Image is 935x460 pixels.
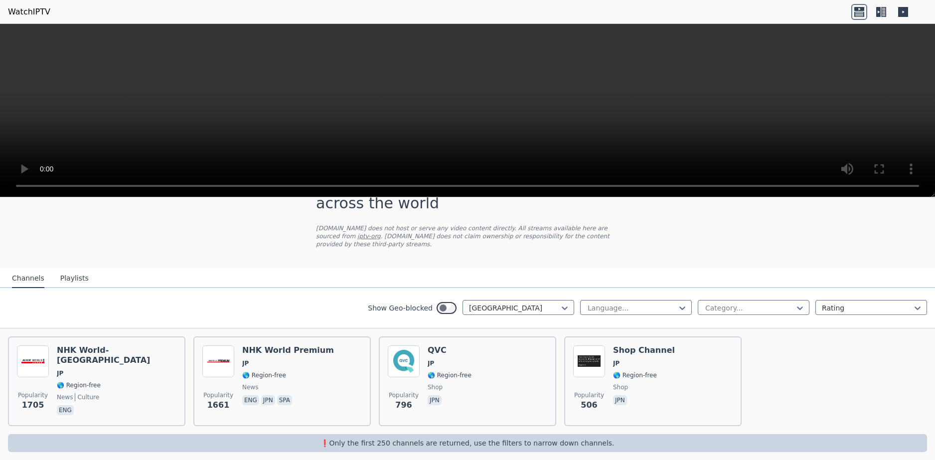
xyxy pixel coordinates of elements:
[12,269,44,288] button: Channels
[428,395,442,405] p: jpn
[57,405,74,415] p: eng
[428,345,471,355] h6: QVC
[389,391,419,399] span: Popularity
[242,395,259,405] p: eng
[242,345,334,355] h6: NHK World Premium
[613,371,657,379] span: 🌎 Region-free
[613,359,620,367] span: JP
[17,345,49,377] img: NHK World-Japan
[357,233,381,240] a: iptv-org
[202,345,234,377] img: NHK World Premium
[395,399,412,411] span: 796
[388,345,420,377] img: QVC
[22,399,44,411] span: 1705
[57,369,63,377] span: JP
[613,345,675,355] h6: Shop Channel
[203,391,233,399] span: Popularity
[368,303,433,313] label: Show Geo-blocked
[12,438,923,448] p: ❗️Only the first 250 channels are returned, use the filters to narrow down channels.
[207,399,230,411] span: 1661
[277,395,292,405] p: spa
[57,345,176,365] h6: NHK World-[GEOGRAPHIC_DATA]
[18,391,48,399] span: Popularity
[573,345,605,377] img: Shop Channel
[613,383,628,391] span: shop
[613,395,627,405] p: jpn
[428,359,434,367] span: JP
[8,6,50,18] a: WatchIPTV
[242,383,258,391] span: news
[581,399,597,411] span: 506
[574,391,604,399] span: Popularity
[316,224,619,248] p: [DOMAIN_NAME] does not host or serve any video content directly. All streams available here are s...
[261,395,275,405] p: jpn
[242,359,249,367] span: JP
[428,383,443,391] span: shop
[57,381,101,389] span: 🌎 Region-free
[57,393,73,401] span: news
[60,269,89,288] button: Playlists
[242,371,286,379] span: 🌎 Region-free
[428,371,471,379] span: 🌎 Region-free
[75,393,99,401] span: culture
